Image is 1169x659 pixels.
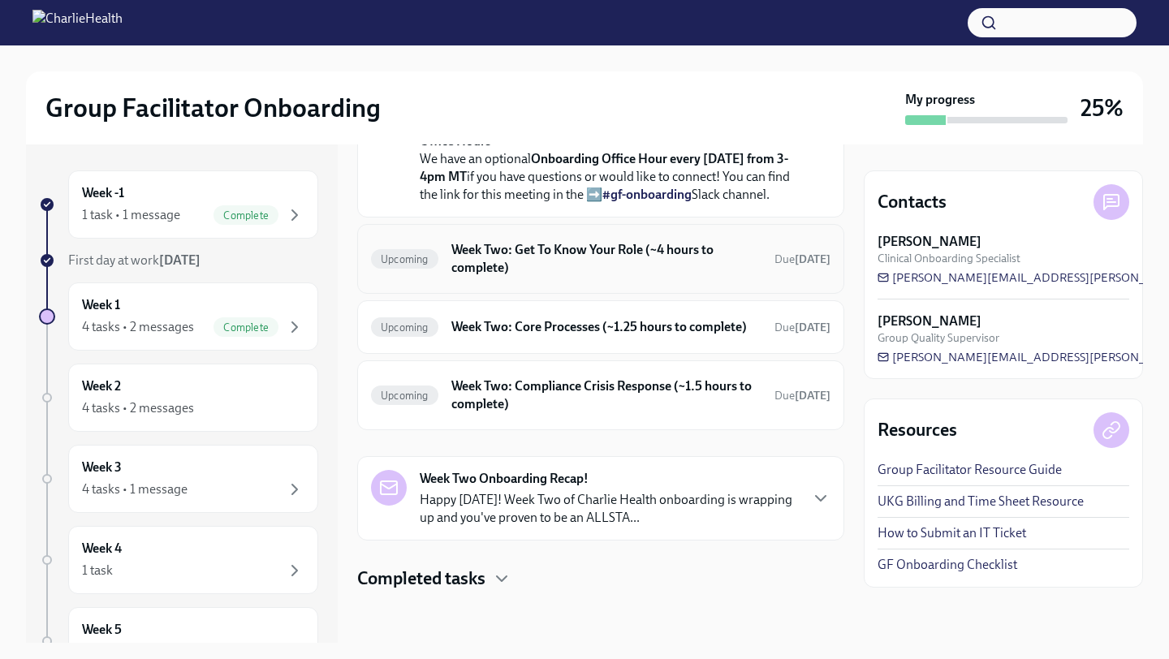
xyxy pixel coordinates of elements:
h6: Week 4 [82,540,122,558]
strong: [PERSON_NAME] [878,233,981,251]
h3: 25% [1081,93,1124,123]
h6: Week 1 [82,296,120,314]
a: How to Submit an IT Ticket [878,524,1026,542]
h6: Week Two: Compliance Crisis Response (~1.5 hours to complete) [451,377,761,413]
a: Week 24 tasks • 2 messages [39,364,318,432]
a: UKG Billing and Time Sheet Resource [878,493,1084,510]
span: September 16th, 2025 10:00 [774,320,830,335]
strong: [DATE] [795,321,830,334]
a: UpcomingWeek Two: Compliance Crisis Response (~1.5 hours to complete)Due[DATE] [371,374,830,416]
span: Group Quality Supervisor [878,330,999,346]
a: #gf-onboarding [602,187,692,202]
h2: Group Facilitator Onboarding [45,92,381,124]
strong: My progress [905,91,975,109]
span: Complete [214,321,278,334]
a: First day at work[DATE] [39,252,318,269]
p: Happy [DATE]! Week Two of Charlie Health onboarding is wrapping up and you've proven to be an ALL... [420,491,798,527]
span: Upcoming [371,390,438,402]
span: Clinical Onboarding Specialist [878,251,1020,266]
a: Week -11 task • 1 messageComplete [39,170,318,239]
span: Complete [214,209,278,222]
span: September 16th, 2025 10:00 [774,388,830,403]
h6: Week Two: Core Processes (~1.25 hours to complete) [451,318,761,336]
span: Due [774,252,830,266]
h6: Week 2 [82,377,121,395]
div: 1 task • 1 message [82,206,180,224]
strong: Onboarding Office Hour every [DATE] from 3-4pm MT [420,151,788,184]
h4: Completed tasks [357,566,485,591]
a: Group Facilitator Resource Guide [878,461,1062,479]
div: 4 tasks • 1 message [82,480,188,498]
span: First day at work [68,252,201,268]
div: Completed tasks [357,566,844,591]
strong: [DATE] [795,389,830,403]
strong: [DATE] [159,252,201,268]
span: Upcoming [371,321,438,334]
a: Week 34 tasks • 1 message [39,445,318,513]
div: 4 tasks • 2 messages [82,399,194,417]
a: Week 14 tasks • 2 messagesComplete [39,282,318,351]
h4: Resources [878,418,957,442]
h6: Week 5 [82,621,122,639]
a: GF Onboarding Checklist [878,556,1017,574]
a: UpcomingWeek Two: Core Processes (~1.25 hours to complete)Due[DATE] [371,314,830,340]
img: CharlieHealth [32,10,123,36]
h4: Contacts [878,190,947,214]
span: Due [774,389,830,403]
h6: Week -1 [82,184,124,202]
p: We have an optional if you have questions or would like to connect! You can find the link for thi... [420,132,804,204]
span: Upcoming [371,253,438,265]
div: 4 tasks • 2 messages [82,318,194,336]
h6: Week Two: Get To Know Your Role (~4 hours to complete) [451,241,761,277]
div: 1 task [82,562,113,579]
strong: [PERSON_NAME] [878,312,981,330]
span: Due [774,321,830,334]
strong: [DATE] [795,252,830,266]
a: Week 41 task [39,526,318,594]
h6: Week 3 [82,459,122,476]
strong: Week Two Onboarding Recap! [420,470,589,488]
span: September 16th, 2025 10:00 [774,252,830,267]
a: UpcomingWeek Two: Get To Know Your Role (~4 hours to complete)Due[DATE] [371,238,830,280]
